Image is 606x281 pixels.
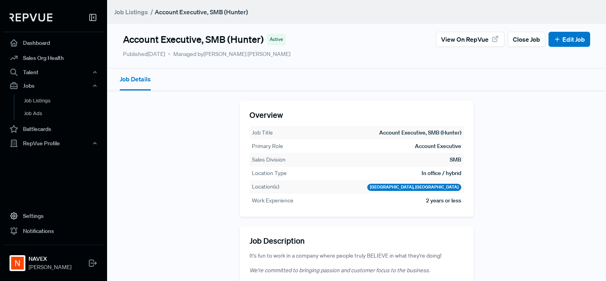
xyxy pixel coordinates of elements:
[251,155,286,164] th: Sales Division
[123,50,165,58] p: Published [DATE]
[3,245,104,275] a: NAVEXNAVEX[PERSON_NAME]
[379,128,462,137] td: Account Executive, SMB (Hunter)
[3,35,104,50] a: Dashboard
[123,34,264,45] h4: Account Executive, SMB (Hunter)
[3,208,104,223] a: Settings
[11,257,24,269] img: NAVEX
[554,35,585,44] a: Edit Job
[508,32,545,47] button: Close Job
[251,169,287,178] th: Location Type
[3,137,104,150] button: RepVue Profile
[29,255,71,263] strong: NAVEX
[421,169,462,178] td: In office / hybrid
[251,196,294,205] th: Work Experience
[3,50,104,65] a: Sales Org Health
[14,107,115,120] a: Job Ads
[251,142,284,151] th: Primary Role
[249,252,441,259] span: It's fun to work in a company where people truly BELIEVE in what they're doing!
[513,35,540,44] span: Close Job
[3,121,104,137] a: Battlecards
[414,142,462,151] td: Account Executive
[10,13,52,21] img: RepVue
[548,32,590,47] button: Edit Job
[426,196,462,205] td: 2 years or less
[249,267,430,274] em: We're committed to bringing passion and customer focus to the business.
[251,182,280,191] th: Location(s)
[3,223,104,239] a: Notifications
[441,35,489,44] span: View on RepVue
[3,65,104,79] button: Talent
[3,79,104,92] button: Jobs
[150,8,153,16] span: /
[14,94,115,107] a: Job Listings
[449,155,462,164] td: SMB
[249,236,464,245] h5: Job Description
[120,69,151,90] button: Job Details
[168,50,290,58] span: Managed by [PERSON_NAME] [PERSON_NAME]
[155,8,248,16] strong: Account Executive, SMB (Hunter)
[270,36,283,43] span: Active
[249,110,464,119] h5: Overview
[367,184,461,191] div: [GEOGRAPHIC_DATA], [GEOGRAPHIC_DATA]
[114,7,148,17] a: Job Listings
[29,263,71,271] span: [PERSON_NAME]
[251,128,273,137] th: Job Title
[436,32,504,47] button: View on RepVue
